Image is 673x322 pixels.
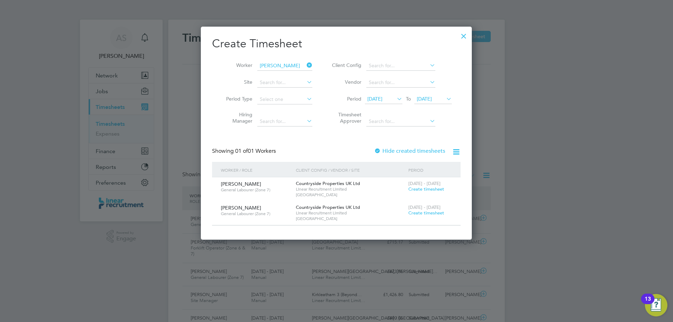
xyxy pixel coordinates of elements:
span: Linear Recruitment Limited [296,186,405,192]
label: Site [221,79,252,85]
label: Hiring Manager [221,111,252,124]
span: [DATE] [417,96,432,102]
label: Vendor [330,79,361,85]
div: Worker / Role [219,162,294,178]
label: Timesheet Approver [330,111,361,124]
label: Hide created timesheets [374,148,445,155]
span: Countryside Properties UK Ltd [296,180,360,186]
span: [PERSON_NAME] [221,205,261,211]
span: Create timesheet [408,186,444,192]
input: Search for... [257,61,312,71]
input: Search for... [366,117,435,126]
div: Showing [212,148,277,155]
label: Period Type [221,96,252,102]
input: Select one [257,95,312,104]
span: 01 Workers [235,148,276,155]
span: 01 of [235,148,248,155]
span: [DATE] - [DATE] [408,180,441,186]
span: Countryside Properties UK Ltd [296,204,360,210]
h2: Create Timesheet [212,36,461,51]
input: Search for... [257,78,312,88]
span: [GEOGRAPHIC_DATA] [296,216,405,221]
span: Create timesheet [408,210,444,216]
input: Search for... [366,78,435,88]
span: [DATE] [367,96,382,102]
label: Period [330,96,361,102]
label: Worker [221,62,252,68]
label: Client Config [330,62,361,68]
div: Client Config / Vendor / Site [294,162,407,178]
span: [PERSON_NAME] [221,181,261,187]
input: Search for... [257,117,312,126]
span: General Labourer (Zone 7) [221,187,291,193]
div: 13 [645,299,651,308]
input: Search for... [366,61,435,71]
div: Period [407,162,454,178]
span: [DATE] - [DATE] [408,204,441,210]
span: General Labourer (Zone 7) [221,211,291,217]
span: To [404,94,413,103]
button: Open Resource Center, 13 new notifications [645,294,667,316]
span: [GEOGRAPHIC_DATA] [296,192,405,198]
span: Linear Recruitment Limited [296,210,405,216]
